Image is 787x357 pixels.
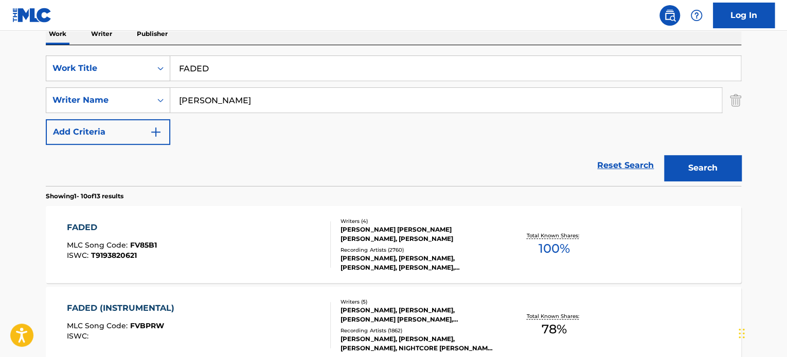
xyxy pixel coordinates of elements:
[526,312,581,320] p: Total Known Shares:
[130,240,157,250] span: FV85B1
[150,126,162,138] img: 9d2ae6d4665cec9f34b9.svg
[67,251,91,260] span: ISWC :
[541,320,566,339] span: 78 %
[67,321,130,330] span: MLC Song Code :
[130,321,164,330] span: FVBPRW
[46,55,741,186] form: Search Form
[46,206,741,283] a: FADEDMLC Song Code:FV85B1ISWC:T9193820621Writers (4)[PERSON_NAME] [PERSON_NAME] [PERSON_NAME], [P...
[341,246,496,254] div: Recording Artists ( 2760 )
[341,327,496,334] div: Recording Artists ( 1862 )
[52,94,145,106] div: Writer Name
[526,232,581,239] p: Total Known Shares:
[341,254,496,272] div: [PERSON_NAME], [PERSON_NAME], [PERSON_NAME], [PERSON_NAME], [PERSON_NAME]
[592,154,659,177] a: Reset Search
[46,23,69,45] p: Work
[341,306,496,324] div: [PERSON_NAME], [PERSON_NAME], [PERSON_NAME] [PERSON_NAME], [PERSON_NAME], [PERSON_NAME]
[341,298,496,306] div: Writers ( 5 )
[730,87,741,113] img: Delete Criterion
[46,119,170,145] button: Add Criteria
[736,308,787,357] iframe: Chat Widget
[67,302,180,314] div: FADED (INSTRUMENTAL)
[67,240,130,250] span: MLC Song Code :
[12,8,52,23] img: MLC Logo
[739,318,745,349] div: Drag
[134,23,171,45] p: Publisher
[690,9,703,22] img: help
[52,62,145,74] div: Work Title
[659,5,680,26] a: Public Search
[341,334,496,353] div: [PERSON_NAME], [PERSON_NAME],[PERSON_NAME], NIGHTCORE [PERSON_NAME], [PERSON_NAME], BLACK LIGHT D...
[664,9,676,22] img: search
[46,192,123,201] p: Showing 1 - 10 of 13 results
[88,23,115,45] p: Writer
[341,217,496,225] div: Writers ( 4 )
[67,221,157,234] div: FADED
[341,225,496,243] div: [PERSON_NAME] [PERSON_NAME] [PERSON_NAME], [PERSON_NAME]
[538,239,569,258] span: 100 %
[686,5,707,26] div: Help
[91,251,137,260] span: T9193820621
[713,3,775,28] a: Log In
[664,155,741,181] button: Search
[67,331,91,341] span: ISWC :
